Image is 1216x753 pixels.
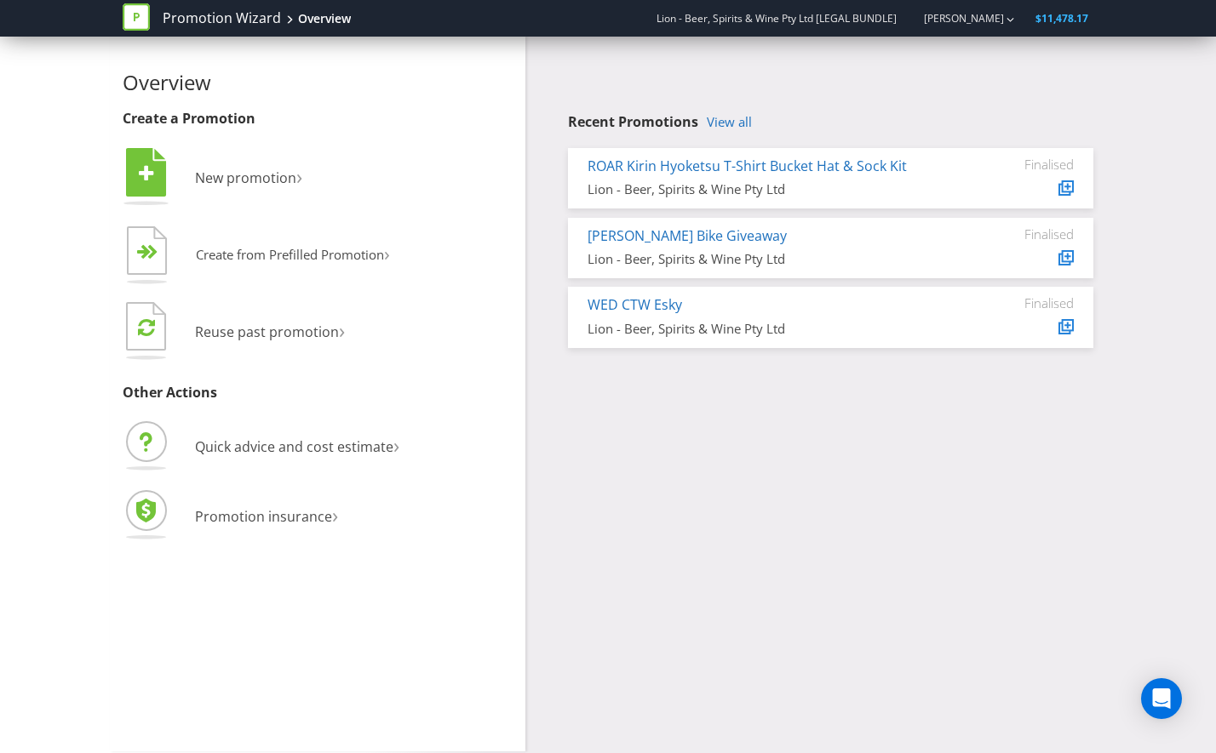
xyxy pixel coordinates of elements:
[588,180,946,198] div: Lion - Beer, Spirits & Wine Pty Ltd
[384,240,390,266] span: ›
[339,316,345,344] span: ›
[123,385,513,401] h3: Other Actions
[298,10,351,27] div: Overview
[588,250,946,268] div: Lion - Beer, Spirits & Wine Pty Ltd
[163,9,281,28] a: Promotion Wizard
[195,437,393,456] span: Quick advice and cost estimate
[123,507,338,526] a: Promotion insurance›
[588,320,946,338] div: Lion - Beer, Spirits & Wine Pty Ltd
[196,246,384,263] span: Create from Prefilled Promotion
[123,437,399,456] a: Quick advice and cost estimate›
[588,295,682,314] a: WED CTW Esky
[568,112,698,131] span: Recent Promotions
[195,168,296,187] span: New promotion
[972,226,1074,242] div: Finalised
[972,157,1074,172] div: Finalised
[1141,678,1182,719] div: Open Intercom Messenger
[588,157,907,175] a: ROAR Kirin Hyoketsu T-Shirt Bucket Hat & Sock Kit
[195,507,332,526] span: Promotion insurance
[707,115,752,129] a: View all
[123,71,513,94] h2: Overview
[195,322,339,341] span: Reuse past promotion
[332,500,338,528] span: ›
[123,222,391,290] button: Create from Prefilled Promotion›
[393,431,399,459] span: ›
[972,295,1074,311] div: Finalised
[138,317,155,337] tspan: 
[1035,11,1088,26] span: $11,478.17
[657,11,897,26] span: Lion - Beer, Spirits & Wine Pty Ltd [LEGAL BUNDLE]
[139,164,154,183] tspan: 
[147,244,158,260] tspan: 
[907,11,1004,26] a: [PERSON_NAME]
[588,226,787,245] a: [PERSON_NAME] Bike Giveaway
[123,111,513,127] h3: Create a Promotion
[296,162,302,190] span: ›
